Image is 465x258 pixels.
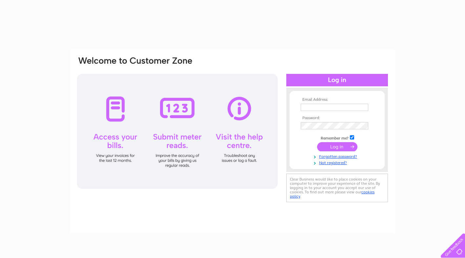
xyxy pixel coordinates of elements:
th: Email Address: [299,97,375,102]
a: cookies policy [290,190,374,199]
a: Forgotten password? [301,153,375,159]
div: Clear Business would like to place cookies on your computer to improve your experience of the sit... [286,174,388,202]
td: Remember me? [299,134,375,141]
input: Submit [317,142,357,151]
a: Not registered? [301,159,375,165]
th: Password: [299,116,375,120]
